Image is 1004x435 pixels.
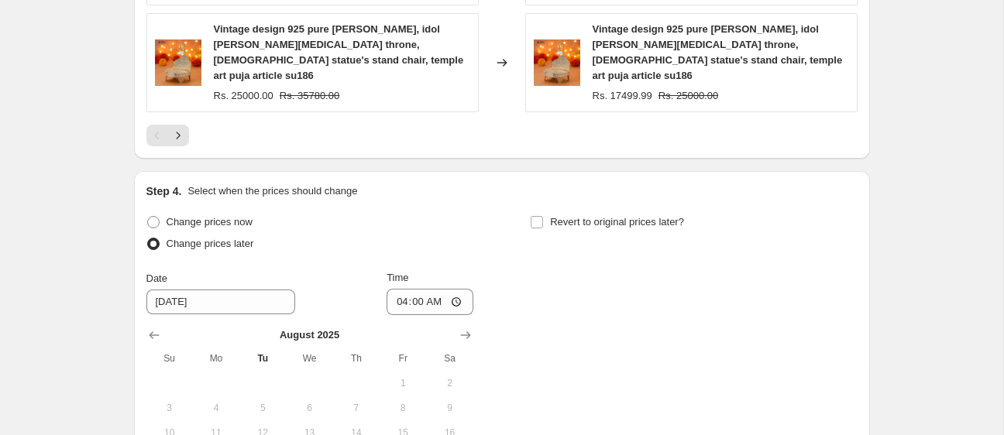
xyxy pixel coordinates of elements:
th: Saturday [426,346,473,371]
th: Wednesday [286,346,332,371]
button: Wednesday August 6 2025 [286,396,332,420]
span: Th [339,352,373,365]
span: 2 [432,377,466,389]
span: Rs. 35780.00 [280,90,339,101]
span: Vintage design 925 pure [PERSON_NAME], idol [PERSON_NAME][MEDICAL_DATA] throne, [DEMOGRAPHIC_DATA... [593,23,843,81]
span: 4 [199,402,233,414]
span: Su [153,352,187,365]
button: Monday August 4 2025 [193,396,239,420]
span: We [292,352,326,365]
span: Fr [386,352,420,365]
span: Revert to original prices later? [550,216,684,228]
span: 3 [153,402,187,414]
span: 8 [386,402,420,414]
input: 12:00 [387,289,473,315]
button: Friday August 1 2025 [380,371,426,396]
button: Show previous month, July 2025 [143,324,165,346]
span: Mo [199,352,233,365]
span: 9 [432,402,466,414]
th: Sunday [146,346,193,371]
span: 5 [246,402,280,414]
button: Saturday August 2 2025 [426,371,473,396]
span: Rs. 17499.99 [593,90,652,101]
span: Change prices later [167,238,254,249]
span: 1 [386,377,420,389]
span: Sa [432,352,466,365]
h2: Step 4. [146,183,182,199]
button: Show next month, September 2025 [455,324,476,346]
span: Date [146,272,167,284]
button: Saturday August 9 2025 [426,396,473,420]
th: Monday [193,346,239,371]
button: Friday August 8 2025 [380,396,426,420]
span: 7 [339,402,373,414]
span: Vintage design 925 pure [PERSON_NAME], idol [PERSON_NAME][MEDICAL_DATA] throne, [DEMOGRAPHIC_DATA... [214,23,464,81]
span: Tu [246,352,280,365]
span: Rs. 25000.00 [658,90,718,101]
th: Tuesday [239,346,286,371]
button: Next [167,125,189,146]
button: Sunday August 3 2025 [146,396,193,420]
p: Select when the prices should change [187,183,357,199]
nav: Pagination [146,125,189,146]
input: 8/26/2025 [146,289,295,314]
span: Time [387,272,408,283]
button: Tuesday August 5 2025 [239,396,286,420]
span: Rs. 25000.00 [214,90,273,101]
th: Friday [380,346,426,371]
span: 6 [292,402,326,414]
img: su184_80x.png [155,39,201,86]
img: su184_80x.png [534,39,580,86]
th: Thursday [333,346,380,371]
span: Change prices now [167,216,253,228]
button: Thursday August 7 2025 [333,396,380,420]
